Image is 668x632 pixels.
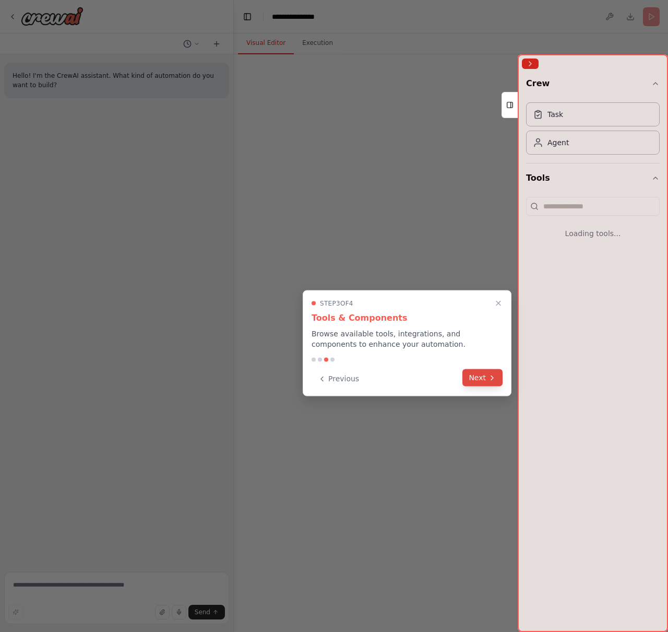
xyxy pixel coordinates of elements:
span: Step 3 of 4 [320,299,353,308]
button: Hide left sidebar [240,9,255,24]
button: Previous [312,370,365,388]
p: Browse available tools, integrations, and components to enhance your automation. [312,329,503,349]
h3: Tools & Components [312,312,503,324]
button: Next [462,369,503,387]
button: Close walkthrough [492,297,505,310]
